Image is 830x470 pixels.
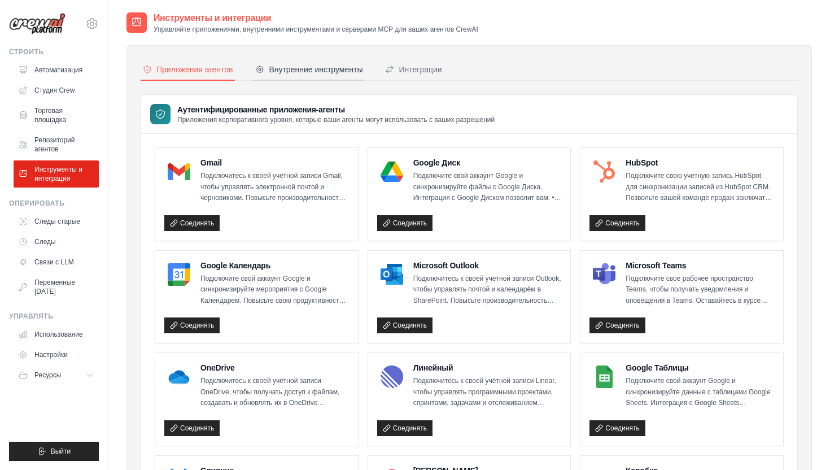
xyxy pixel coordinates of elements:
[593,263,615,286] img: Логотип Microsoft Teams
[14,102,99,129] a: Торговая площадка
[626,261,686,270] font: Microsoft Teams
[177,116,495,124] font: Приложения корпоративного уровня, которые ваши агенты могут использовать с ваших разрешений
[9,13,65,34] img: Логотип
[34,136,75,153] font: Репозиторий агентов
[9,312,53,320] font: Управлять
[141,59,235,81] button: Приложения агентов
[14,61,99,79] a: Автоматизация
[177,105,345,114] font: Аутентифицированные приложения-агенты
[200,275,347,371] font: Подключите свой аккаунт Google и синхронизируйте мероприятия с Google Календарем. Повысьте свою п...
[393,219,427,227] font: Соединять
[605,219,639,227] font: Соединять
[253,59,365,81] button: Внутренние инструменты
[180,424,214,432] font: Соединять
[34,371,61,379] font: Ресурсы
[14,366,99,384] button: Ресурсы
[34,86,75,94] font: Студия Crew
[626,158,658,167] font: HubSpot
[14,273,99,301] a: Переменные [DATE]
[626,363,689,372] font: Google Таблицы
[14,233,99,251] a: Следы
[381,160,403,183] img: Логотип Google Диска
[200,172,348,301] font: Подключитесь к своей учётной записи Gmail, чтобы управлять электронной почтой и черновиками. Повы...
[381,263,403,286] img: Логотип Microsoft Outlook
[413,261,479,270] font: Microsoft Outlook
[413,172,561,224] font: Подключите свой аккаунт Google и синхронизируйте файлы с Google Диска. Интеграция с Google Диском...
[413,363,453,372] font: Линейный
[180,321,214,329] font: Соединять
[605,424,639,432] font: Соединять
[154,25,478,33] font: Управляйте приложениями, внутренними инструментами и серверами MCP для ваших агентов CrewAI
[200,363,235,372] font: OneDrive
[34,351,68,359] font: Настройки
[51,447,71,455] font: Выйти
[399,65,442,74] font: Интеграции
[34,107,66,124] font: Торговая площадка
[34,258,74,266] font: Связи с LLM
[156,65,233,74] font: Приложения агентов
[14,81,99,99] a: Студия Crew
[393,424,427,432] font: Соединять
[14,253,99,271] a: Связи с LLM
[393,321,427,329] font: Соединять
[9,199,64,207] font: Оперировать
[9,442,99,461] button: Выйти
[626,377,773,462] font: Подключите свой аккаунт Google и синхронизируйте данные с таблицами Google Sheets. Интеграция с G...
[9,48,44,56] font: Строить
[14,131,99,158] a: Репозиторий агентов
[269,65,362,74] font: Внутренние инструменты
[626,275,774,393] font: Подключите свое рабочее пространство Teams, чтобы получать уведомления и оповещения в Teams. Оста...
[626,172,774,301] font: Подключите свою учётную запись HubSpot для синхронизации записей из HubSpot CRM. Позвольте вашей ...
[381,365,403,388] img: Линейный логотип
[14,346,99,364] a: Настройки
[200,261,270,270] font: Google Календарь
[413,275,561,393] font: Подключитесь к своей учётной записи Outlook, чтобы управлять почтой и календарём в SharePoint. По...
[168,365,190,388] img: Логотип OneDrive
[593,365,615,388] img: Логотип Google Таблиц
[34,166,82,182] font: Инструменты и интеграции
[34,238,56,246] font: Следы
[14,325,99,343] a: Использование
[180,219,214,227] font: Соединять
[34,278,75,295] font: Переменные [DATE]
[34,66,82,74] font: Автоматизация
[413,158,460,167] font: Google Диск
[14,160,99,188] a: Инструменты и интеграции
[34,330,83,338] font: Использование
[34,217,80,225] font: Следы старые
[605,321,639,329] font: Соединять
[593,160,615,183] img: Логотип HubSpot
[154,13,271,23] font: Инструменты и интеграции
[14,212,99,230] a: Следы старые
[383,59,444,81] button: Интеграции
[200,158,222,167] font: Gmail
[168,263,190,286] img: Логотип Календаря Google
[168,160,190,183] img: Логотип Gmail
